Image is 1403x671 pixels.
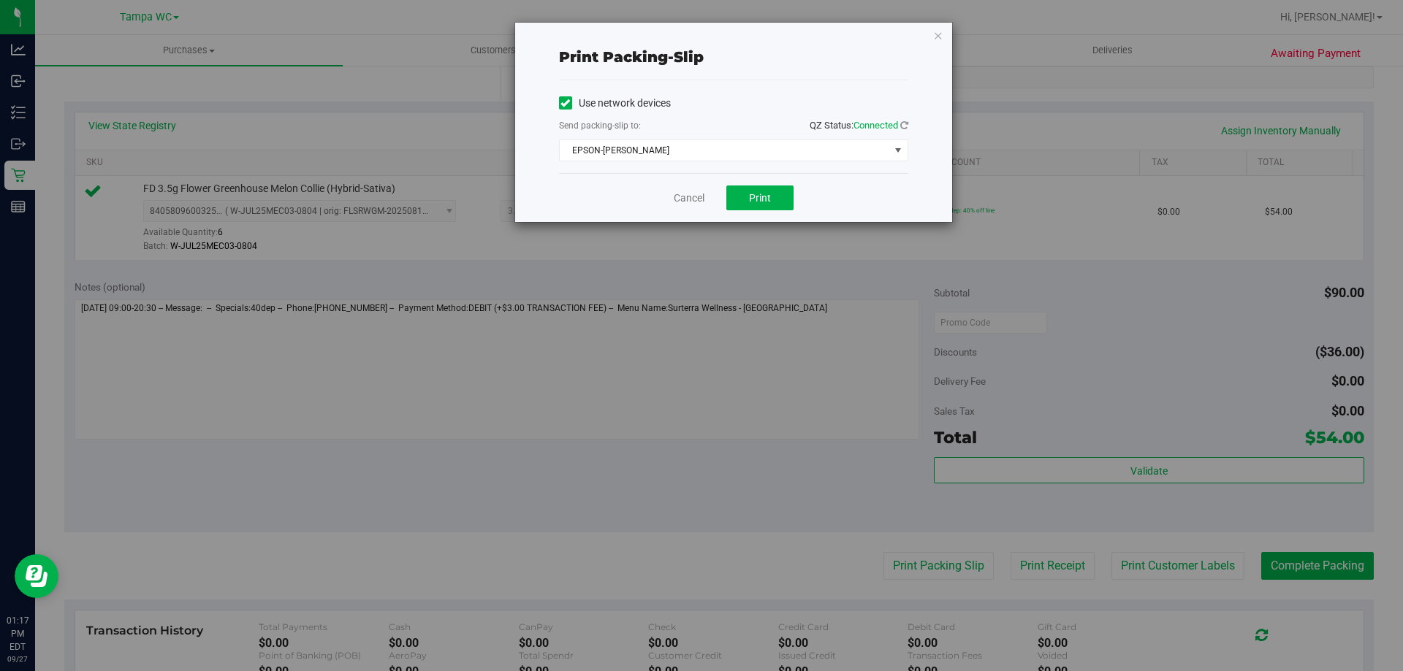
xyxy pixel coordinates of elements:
iframe: Resource center [15,554,58,598]
label: Use network devices [559,96,671,111]
a: Cancel [674,191,704,206]
span: Print [749,192,771,204]
span: Print packing-slip [559,48,704,66]
span: QZ Status: [810,120,908,131]
label: Send packing-slip to: [559,119,641,132]
span: select [889,140,907,161]
span: Connected [853,120,898,131]
button: Print [726,185,794,210]
span: EPSON-[PERSON_NAME] [560,140,889,161]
